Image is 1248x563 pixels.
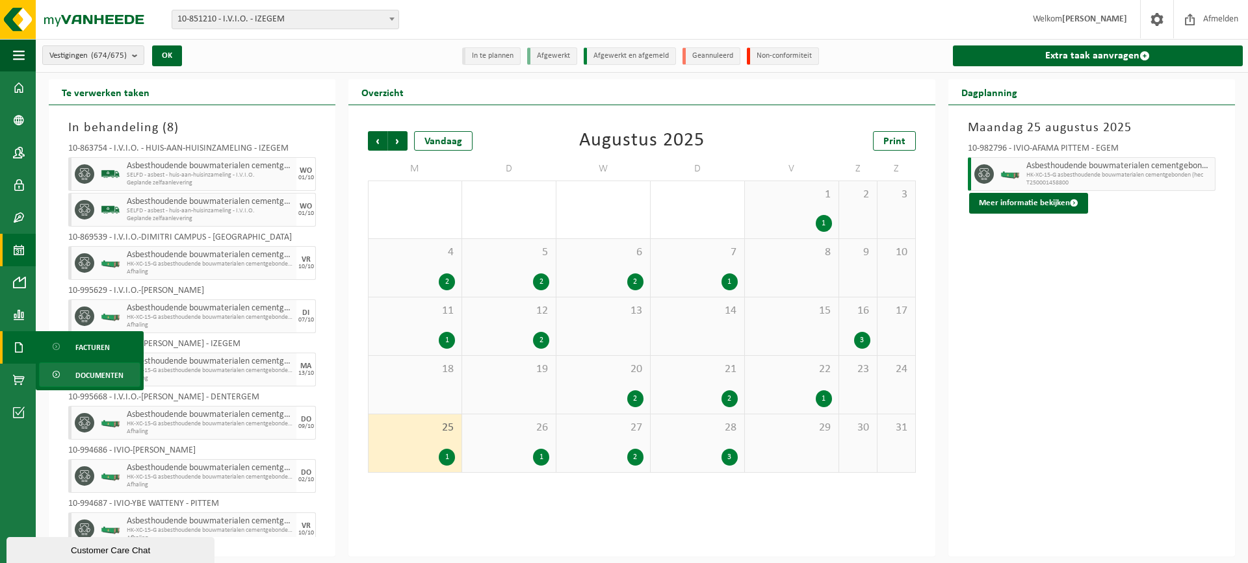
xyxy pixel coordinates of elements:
h3: In behandeling ( ) [68,118,316,138]
div: Vandaag [414,131,473,151]
span: HK-XC-15-G asbesthoudende bouwmaterialen cementgebonden (hec [127,527,293,534]
li: Non-conformiteit [747,47,819,65]
span: Afhaling [127,481,293,489]
span: 21 [657,362,738,377]
td: V [745,157,839,181]
div: 09/10 [298,423,314,430]
td: Z [877,157,916,181]
div: 2 [533,332,549,349]
span: HK-XC-15-G asbesthoudende bouwmaterialen cementgebonden (hec [1026,171,1212,179]
span: 30 [846,421,870,435]
span: Asbesthoudende bouwmaterialen cementgebonden (hechtgebonden) [127,161,293,171]
span: 9 [846,245,870,260]
img: HK-XC-15-GN-00 [101,258,120,268]
span: HK-XC-15-G asbesthoudende bouwmaterialen cementgebonden (hec [127,260,293,268]
span: 4 [375,245,455,260]
span: 8 [751,245,832,260]
div: 2 [627,449,643,466]
div: 2 [627,273,643,290]
div: 10-869539 - I.V.I.O.-DIMITRI CAMPUS - [GEOGRAPHIC_DATA] [68,233,316,246]
span: HK-XC-15-G asbesthoudende bouwmaterialen cementgebonden (hec [127,420,293,428]
span: Documenten [75,363,123,388]
img: HK-XC-15-GN-00 [101,525,120,534]
span: 31 [884,421,909,435]
button: Vestigingen(674/675) [42,45,144,65]
div: 10-863754 - I.V.I.O. - HUIS-AAN-HUISINZAMELING - IZEGEM [68,144,316,157]
span: Asbesthoudende bouwmaterialen cementgebonden (hechtgebonden) [127,463,293,473]
span: 14 [657,304,738,318]
span: 8 [167,121,174,134]
div: 10-982796 - IVIO-AFAMA PITTEM - EGEM [968,144,1215,157]
div: VR [302,256,311,264]
span: 23 [846,362,870,377]
td: D [651,157,745,181]
div: 1 [721,273,738,290]
span: Afhaling [127,321,293,329]
span: Asbesthoudende bouwmaterialen cementgebonden (hechtgebonden) [127,197,293,207]
strong: [PERSON_NAME] [1062,14,1127,24]
span: 29 [751,421,832,435]
button: Meer informatie bekijken [969,193,1088,214]
span: 10-851210 - I.V.I.O. - IZEGEM [172,10,398,29]
td: Z [839,157,877,181]
span: 26 [469,421,549,435]
span: 2 [846,188,870,202]
a: Extra taak aanvragen [953,45,1243,66]
div: 01/10 [298,175,314,181]
a: Print [873,131,916,151]
div: 1 [533,449,549,466]
div: 10-995629 - I.V.I.O.-[PERSON_NAME] [68,286,316,299]
div: 10-994686 - IVIO-[PERSON_NAME] [68,446,316,459]
div: 10-995668 - I.V.I.O.-[PERSON_NAME] - DENTERGEM [68,393,316,406]
span: Vorige [368,131,387,151]
span: Volgende [388,131,408,151]
li: In te plannen [462,47,521,65]
div: 2 [533,273,549,290]
span: 13 [563,304,643,318]
div: 01/10 [298,210,314,217]
span: 25 [375,421,455,435]
td: D [462,157,556,181]
span: HK-XC-15-G asbesthoudende bouwmaterialen cementgebonden (hec [127,367,293,375]
span: 16 [846,304,870,318]
h2: Dagplanning [948,79,1030,105]
div: 02/10 [298,477,314,483]
a: Facturen [39,334,140,359]
span: HK-XC-15-G asbesthoudende bouwmaterialen cementgebonden (hec [127,314,293,321]
div: 2 [439,273,455,290]
img: HK-XC-15-GN-00 [101,418,120,428]
span: 15 [751,304,832,318]
span: Asbesthoudende bouwmaterialen cementgebonden (hechtgebonden) [127,516,293,527]
span: 12 [469,304,549,318]
span: 27 [563,421,643,435]
li: Afgewerkt [527,47,577,65]
div: WO [300,203,312,210]
h2: Overzicht [348,79,417,105]
span: 20 [563,362,643,377]
span: 10-851210 - I.V.I.O. - IZEGEM [172,10,399,29]
div: 10-994687 - IVIO-YBE WATTENY - PITTEM [68,499,316,512]
span: 17 [884,304,909,318]
div: 13/10 [298,370,314,377]
img: BL-SO-LV [101,200,120,219]
span: Asbesthoudende bouwmaterialen cementgebonden (hechtgebonden) [127,410,293,420]
div: 1 [439,449,455,466]
div: 1 [439,332,455,349]
h2: Te verwerken taken [49,79,162,105]
div: DO [301,469,311,477]
span: Afhaling [127,268,293,276]
td: M [368,157,462,181]
span: Geplande zelfaanlevering [127,215,293,223]
span: 6 [563,245,643,260]
span: 10 [884,245,909,260]
span: 11 [375,304,455,318]
img: BL-SO-LV [101,164,120,184]
div: Augustus 2025 [579,131,705,151]
div: 1 [816,215,832,232]
span: 22 [751,362,832,377]
div: 10/10 [298,264,314,270]
td: W [556,157,651,181]
img: HK-XC-15-GN-00 [101,312,120,321]
span: Afhaling [127,375,293,382]
span: 5 [469,245,549,260]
